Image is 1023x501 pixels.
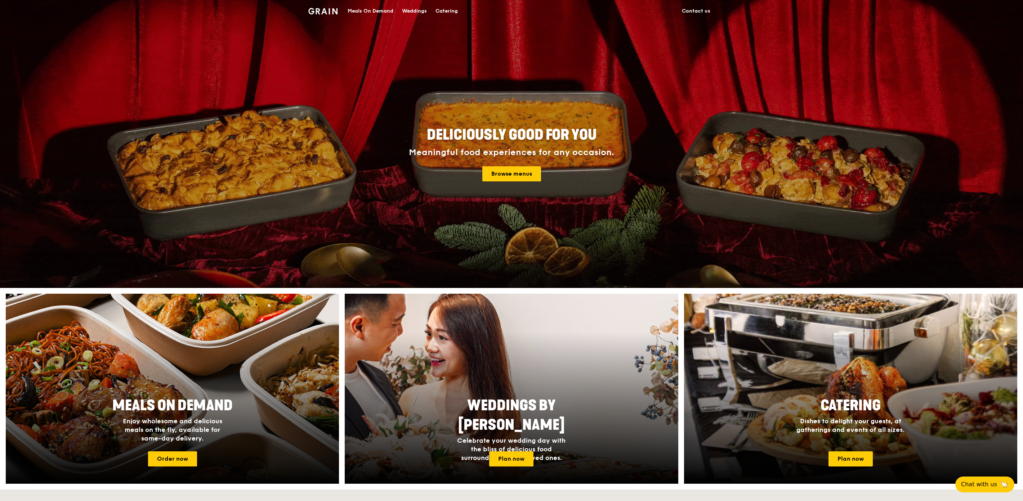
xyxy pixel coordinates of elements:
[955,477,1014,492] button: Chat with us🦙
[345,294,678,484] img: weddings-card.4f3003b8.jpg
[402,0,427,22] div: Weddings
[123,417,222,442] span: Enjoy wholesome and delicious meals on the fly, available for same-day delivery.
[961,480,997,489] span: Chat with us
[684,294,1017,484] img: catering-card.e1cfaf3e.jpg
[435,0,458,22] div: Catering
[431,0,462,22] a: Catering
[1000,480,1009,489] span: 🦙
[348,0,393,22] div: Meals On Demand
[482,166,541,181] a: Browse menus
[457,437,566,462] span: Celebrate your wedding day with the bliss of delicious food surrounded by your loved ones.
[458,397,565,434] span: Weddings by [PERSON_NAME]
[398,0,431,22] a: Weddings
[112,397,233,414] span: Meals On Demand
[684,294,1017,484] a: CateringDishes to delight your guests, at gatherings and events of all sizes.Plan now
[6,294,339,484] img: meals-on-demand-card.d2b6f6db.png
[796,417,904,434] span: Dishes to delight your guests, at gatherings and events of all sizes.
[148,451,197,466] a: Order now
[345,294,678,484] a: Weddings by [PERSON_NAME]Celebrate your wedding day with the bliss of delicious food surrounded b...
[828,451,873,466] a: Plan now
[489,451,533,466] a: Plan now
[821,397,881,414] span: Catering
[6,294,339,484] a: Meals On DemandEnjoy wholesome and delicious meals on the fly, available for same-day delivery.Or...
[308,8,338,14] img: Grain
[678,0,715,22] a: Contact us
